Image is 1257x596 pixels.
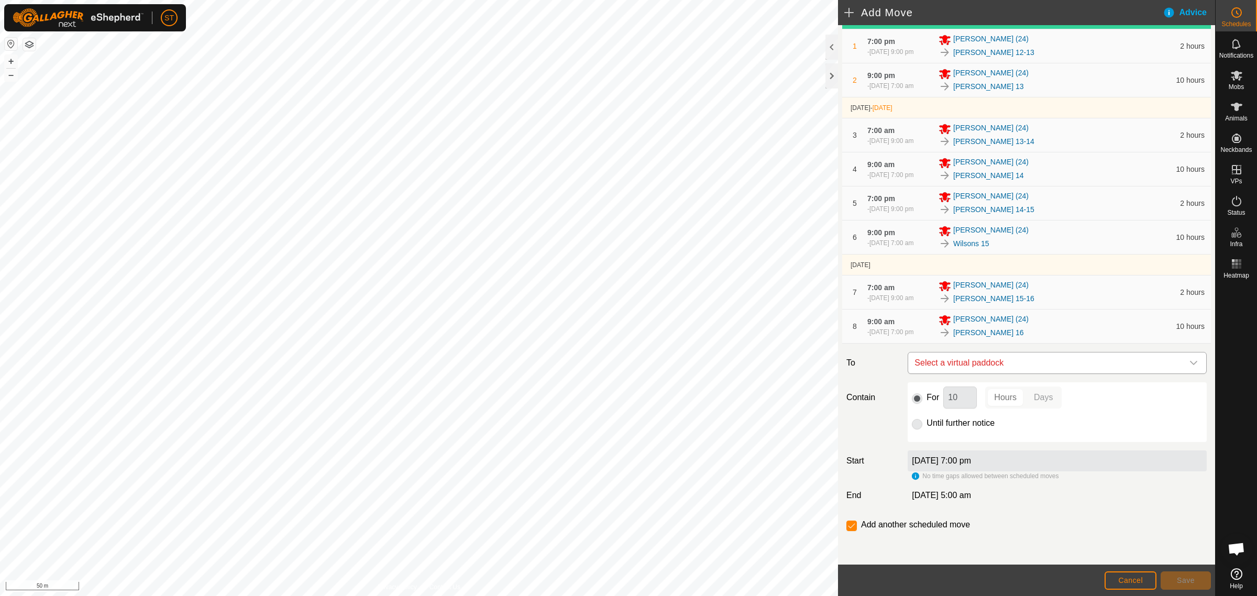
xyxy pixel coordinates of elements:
span: [PERSON_NAME] (24) [953,123,1029,135]
a: [PERSON_NAME] 12-13 [953,47,1034,58]
img: To [939,292,951,305]
span: 2 hours [1180,288,1205,296]
span: [DATE] 9:00 pm [869,205,913,213]
button: – [5,69,17,81]
div: Open chat [1221,533,1252,565]
span: [PERSON_NAME] (24) [953,314,1029,326]
img: Gallagher Logo [13,8,144,27]
span: 5 [853,199,857,207]
span: 1 [853,42,857,50]
span: Help [1230,583,1243,589]
span: [DATE] 5:00 am [912,491,971,500]
div: - [867,81,913,91]
a: [PERSON_NAME] 13-14 [953,136,1034,147]
div: Advice [1163,6,1215,19]
span: 9:00 am [867,160,895,169]
a: Help [1216,564,1257,593]
span: Mobs [1229,84,1244,90]
span: Status [1227,209,1245,216]
a: Privacy Policy [378,582,417,592]
a: Contact Us [429,582,460,592]
label: Until further notice [927,419,995,427]
a: [PERSON_NAME] 14 [953,170,1024,181]
a: [PERSON_NAME] 15-16 [953,293,1034,304]
span: [DATE] 7:00 am [869,239,913,247]
span: - [870,104,892,112]
span: 2 hours [1180,131,1205,139]
span: Cancel [1118,576,1143,584]
a: [PERSON_NAME] 14-15 [953,204,1034,215]
div: - [867,47,913,57]
span: [DATE] 7:00 am [869,82,913,90]
label: End [842,489,903,502]
img: To [939,326,951,339]
span: 2 hours [1180,199,1205,207]
span: 8 [853,322,857,330]
button: Map Layers [23,38,36,51]
img: To [939,135,951,148]
h2: Add Move [844,6,1163,19]
span: 7 [853,288,857,296]
span: Schedules [1221,21,1251,27]
div: - [867,238,913,248]
span: [PERSON_NAME] (24) [953,280,1029,292]
span: [PERSON_NAME] (24) [953,225,1029,237]
label: Start [842,455,903,467]
span: 3 [853,131,857,139]
span: 7:00 pm [867,194,895,203]
div: dropdown trigger [1183,352,1204,373]
img: To [939,203,951,216]
span: Animals [1225,115,1248,122]
span: 10 hours [1176,165,1205,173]
label: [DATE] 7:00 pm [912,456,971,465]
span: [DATE] [873,104,892,112]
span: Notifications [1219,52,1253,59]
span: No time gaps allowed between scheduled moves [922,472,1058,480]
span: 4 [853,165,857,173]
label: To [842,352,903,374]
span: Heatmap [1223,272,1249,279]
div: - [867,327,913,337]
a: [PERSON_NAME] 16 [953,327,1024,338]
span: [PERSON_NAME] (24) [953,157,1029,169]
span: 6 [853,233,857,241]
a: [PERSON_NAME] 13 [953,81,1024,92]
span: 7:00 am [867,283,895,292]
span: Select a virtual paddock [910,352,1183,373]
img: To [939,237,951,250]
span: 9:00 pm [867,71,895,80]
span: [DATE] 7:00 pm [869,171,913,179]
a: Wilsons 15 [953,238,989,249]
span: [PERSON_NAME] (24) [953,68,1029,80]
button: Cancel [1105,571,1156,590]
span: 7:00 am [867,126,895,135]
div: - [867,170,913,180]
span: 2 [853,76,857,84]
label: Add another scheduled move [861,521,970,529]
button: Reset Map [5,38,17,50]
span: 7:00 pm [867,37,895,46]
span: Save [1177,576,1195,584]
button: + [5,55,17,68]
img: To [939,80,951,93]
img: To [939,169,951,182]
span: ST [164,13,174,24]
span: [PERSON_NAME] (24) [953,34,1029,46]
img: To [939,46,951,59]
span: [DATE] [851,261,870,269]
span: [DATE] 7:00 pm [869,328,913,336]
button: Save [1161,571,1211,590]
div: - [867,136,913,146]
div: - [867,204,913,214]
span: [DATE] [851,104,870,112]
label: For [927,393,939,402]
span: [DATE] 9:00 am [869,294,913,302]
span: Infra [1230,241,1242,247]
label: Contain [842,391,903,404]
span: [DATE] 9:00 pm [869,48,913,56]
span: 10 hours [1176,76,1205,84]
span: 9:00 am [867,317,895,326]
span: 10 hours [1176,322,1205,330]
div: - [867,293,913,303]
span: 9:00 pm [867,228,895,237]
